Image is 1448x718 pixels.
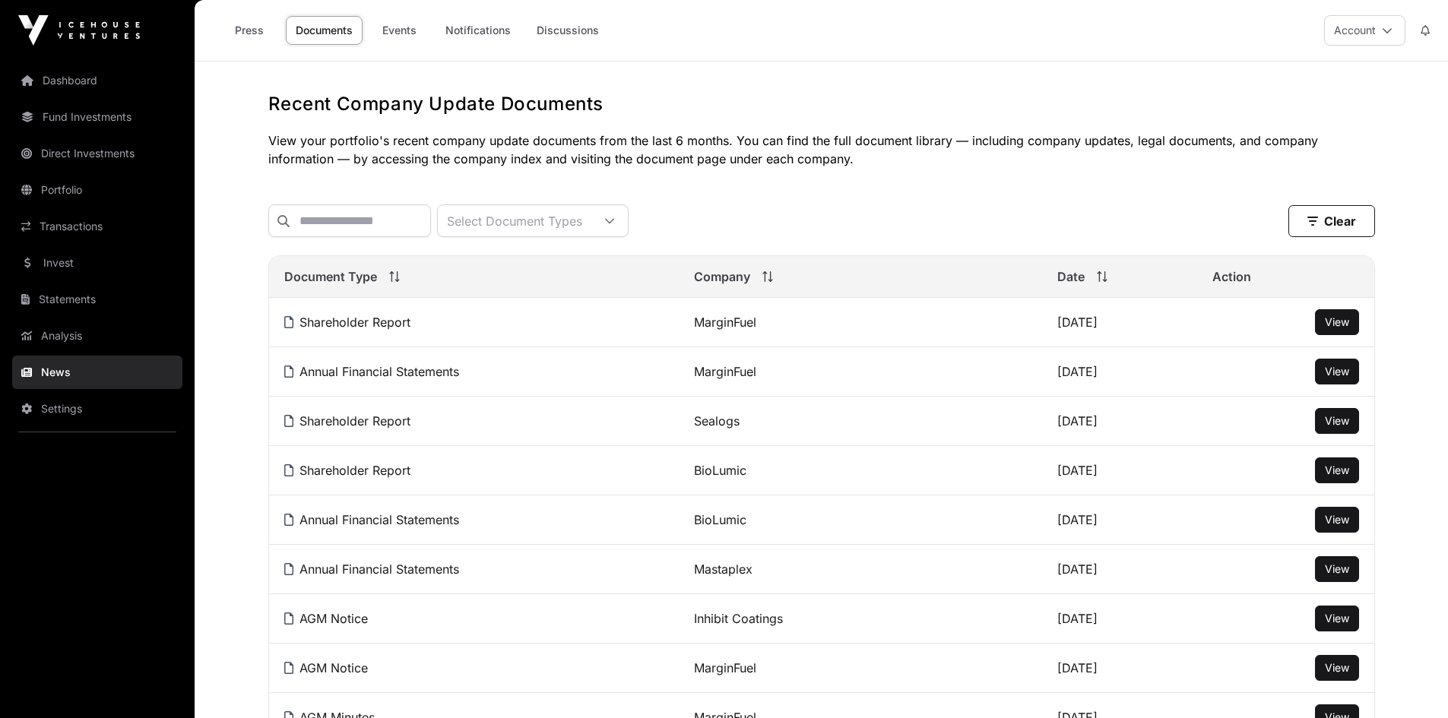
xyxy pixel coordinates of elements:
[1325,661,1349,674] span: View
[1042,545,1198,594] td: [DATE]
[1212,267,1251,286] span: Action
[12,210,182,243] a: Transactions
[694,512,746,527] a: BioLumic
[12,246,182,280] a: Invest
[694,611,783,626] a: Inhibit Coatings
[1325,512,1349,527] a: View
[286,16,363,45] a: Documents
[1042,495,1198,545] td: [DATE]
[12,356,182,389] a: News
[219,16,280,45] a: Press
[284,364,459,379] a: Annual Financial Statements
[694,413,740,429] a: Sealogs
[268,131,1375,168] p: View your portfolio's recent company update documents from the last 6 months. You can find the fu...
[12,319,182,353] a: Analysis
[1057,267,1085,286] span: Date
[284,660,368,675] a: AGM Notice
[1325,413,1349,429] a: View
[694,267,750,286] span: Company
[1325,315,1349,330] a: View
[694,660,756,675] a: MarginFuel
[12,392,182,425] a: Settings
[1324,15,1405,46] button: Account
[1325,562,1349,575] span: View
[284,561,459,577] a: Annual Financial Statements
[1325,611,1349,626] a: View
[694,561,753,577] a: Mastaplex
[284,611,368,626] a: AGM Notice
[284,315,410,330] a: Shareholder Report
[1315,507,1359,533] button: View
[1315,556,1359,582] button: View
[1325,561,1349,577] a: View
[12,100,182,134] a: Fund Investments
[1325,414,1349,427] span: View
[694,463,746,478] a: BioLumic
[1315,408,1359,434] button: View
[1042,397,1198,446] td: [DATE]
[284,267,377,286] span: Document Type
[1325,315,1349,328] span: View
[12,173,182,207] a: Portfolio
[1042,298,1198,347] td: [DATE]
[1315,309,1359,335] button: View
[1325,612,1349,625] span: View
[1042,347,1198,397] td: [DATE]
[1315,359,1359,384] button: View
[438,205,591,236] div: Select Document Types
[284,512,459,527] a: Annual Financial Statements
[527,16,609,45] a: Discussions
[284,413,410,429] a: Shareholder Report
[1042,594,1198,644] td: [DATE]
[1288,205,1375,237] button: Clear
[1372,645,1448,718] iframe: Chat Widget
[436,16,521,45] a: Notifications
[12,137,182,170] a: Direct Investments
[1042,644,1198,693] td: [DATE]
[1325,463,1349,478] a: View
[1325,660,1349,675] a: View
[1042,446,1198,495] td: [DATE]
[694,315,756,330] a: MarginFuel
[694,364,756,379] a: MarginFuel
[268,92,1375,116] h1: Recent Company Update Documents
[1325,513,1349,526] span: View
[12,283,182,316] a: Statements
[12,64,182,97] a: Dashboard
[1325,463,1349,476] span: View
[1325,364,1349,379] a: View
[369,16,429,45] a: Events
[1315,606,1359,631] button: View
[1315,655,1359,681] button: View
[284,463,410,478] a: Shareholder Report
[18,15,140,46] img: Icehouse Ventures Logo
[1315,457,1359,483] button: View
[1325,365,1349,378] span: View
